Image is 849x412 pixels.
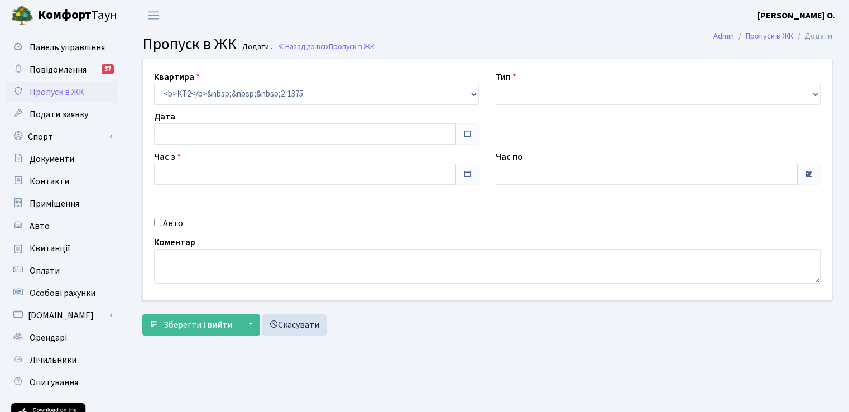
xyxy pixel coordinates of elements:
a: Приміщення [6,193,117,215]
span: Опитування [30,376,78,389]
button: Зберегти і вийти [142,314,239,336]
li: Додати [793,30,832,42]
b: Комфорт [38,6,92,24]
a: Особові рахунки [6,282,117,304]
span: Таун [38,6,117,25]
label: Тип [496,70,516,84]
span: Панель управління [30,41,105,54]
span: Документи [30,153,74,165]
a: Лічильники [6,349,117,371]
div: 37 [102,64,114,74]
span: Подати заявку [30,108,88,121]
a: Авто [6,215,117,237]
span: Пропуск в ЖК [142,33,237,55]
label: Дата [154,110,175,123]
a: Оплати [6,260,117,282]
span: Лічильники [30,354,76,366]
span: Особові рахунки [30,287,95,299]
a: Панель управління [6,36,117,59]
a: Повідомлення37 [6,59,117,81]
a: Опитування [6,371,117,394]
a: [DOMAIN_NAME] [6,304,117,327]
a: Документи [6,148,117,170]
span: Орендарі [30,332,67,344]
small: Додати . [240,42,272,52]
a: Admin [713,30,734,42]
span: Зберегти і вийти [164,319,232,331]
span: Пропуск в ЖК [30,86,84,98]
span: Пропуск в ЖК [329,41,375,52]
label: Квартира [154,70,200,84]
span: Повідомлення [30,64,87,76]
a: [PERSON_NAME] О. [757,9,836,22]
a: Орендарі [6,327,117,349]
a: Контакти [6,170,117,193]
label: Час по [496,150,523,164]
a: Квитанції [6,237,117,260]
a: Подати заявку [6,103,117,126]
label: Час з [154,150,181,164]
a: Скасувати [262,314,327,336]
nav: breadcrumb [697,25,849,48]
button: Переключити навігацію [140,6,167,25]
label: Коментар [154,236,195,249]
a: Пропуск в ЖК [6,81,117,103]
img: logo.png [11,4,33,27]
span: Оплати [30,265,60,277]
span: Квитанції [30,242,70,255]
span: Контакти [30,175,69,188]
span: Приміщення [30,198,79,210]
span: Авто [30,220,50,232]
a: Пропуск в ЖК [746,30,793,42]
a: Спорт [6,126,117,148]
label: Авто [163,217,183,230]
a: Назад до всіхПропуск в ЖК [277,41,375,52]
